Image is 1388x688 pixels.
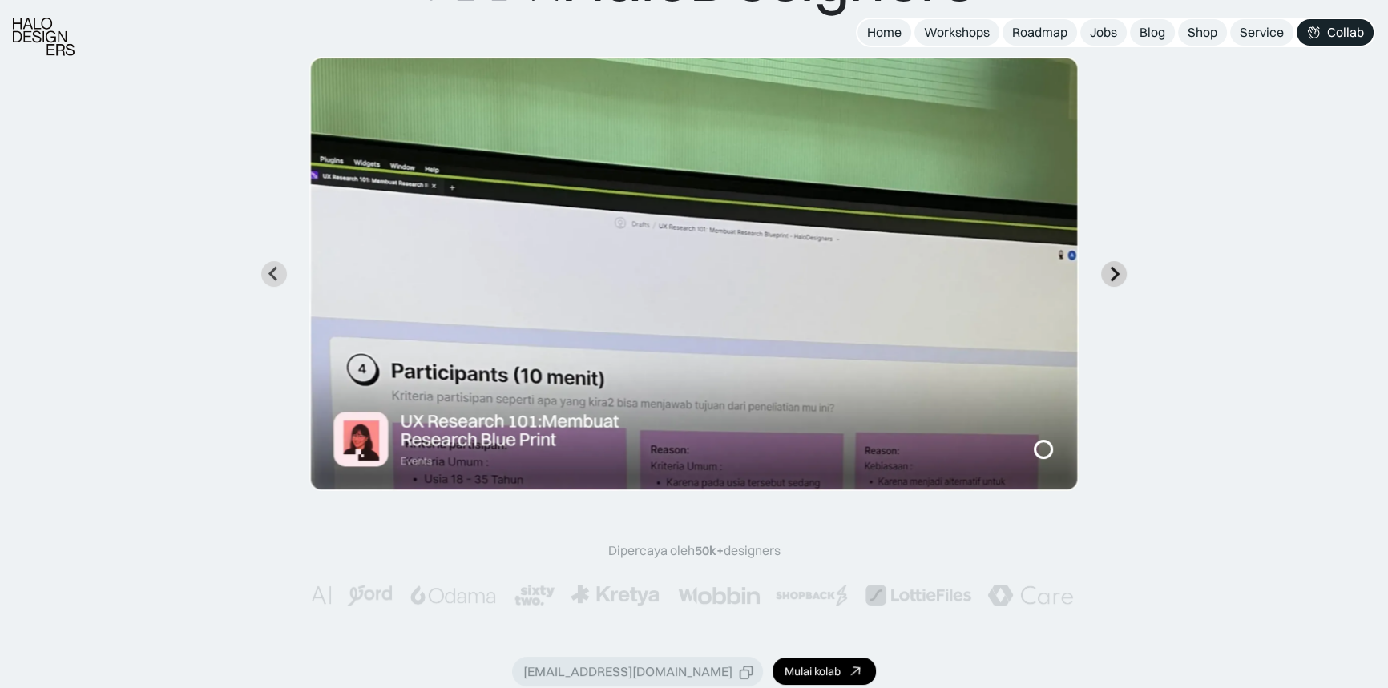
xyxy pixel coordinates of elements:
div: Jobs [1090,24,1117,41]
span: 50k+ [695,542,724,558]
a: Mulai kolab [773,658,876,685]
div: Home [867,24,902,41]
div: [EMAIL_ADDRESS][DOMAIN_NAME] [523,663,732,680]
div: Blog [1140,24,1165,41]
div: Shop [1188,24,1217,41]
a: Workshops [914,19,999,46]
div: Mulai kolab [785,665,841,678]
a: Roadmap [1003,19,1077,46]
div: Dipercaya oleh designers [608,542,781,559]
a: Collab [1297,19,1374,46]
button: Previous slide [261,261,287,287]
a: Jobs [1080,19,1127,46]
button: Next slide [1101,261,1127,287]
a: Blog [1130,19,1175,46]
div: 5 of 7 [309,57,1079,491]
div: Workshops [924,24,990,41]
div: Roadmap [1012,24,1067,41]
div: Collab [1327,24,1364,41]
a: Service [1230,19,1293,46]
a: Home [857,19,911,46]
div: Service [1240,24,1284,41]
a: Shop [1178,19,1227,46]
